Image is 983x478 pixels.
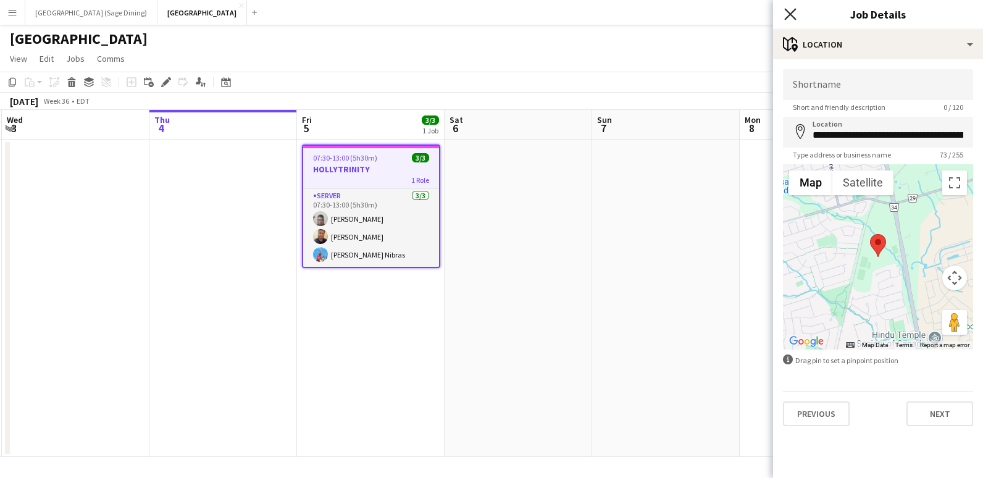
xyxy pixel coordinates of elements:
a: View [5,51,32,67]
app-job-card: 07:30-13:00 (5h30m)3/3HOLLYTRINITY1 RoleSERVER3/307:30-13:00 (5h30m)[PERSON_NAME][PERSON_NAME][PE... [302,145,440,268]
app-card-role: SERVER3/307:30-13:00 (5h30m)[PERSON_NAME][PERSON_NAME][PERSON_NAME] Nibras [303,189,439,267]
img: Google [786,333,827,350]
span: 07:30-13:00 (5h30m) [313,153,377,162]
div: Location [773,30,983,59]
span: Sun [597,114,612,125]
button: Previous [783,401,850,426]
div: 1 Job [422,126,438,135]
span: 3/3 [412,153,429,162]
span: Sat [450,114,463,125]
h3: HOLLYTRINITY [303,164,439,175]
button: [GEOGRAPHIC_DATA] (Sage Dining) [25,1,157,25]
span: 5 [300,121,312,135]
button: Toggle fullscreen view [942,170,967,195]
a: Jobs [61,51,90,67]
span: 4 [153,121,170,135]
span: Comms [97,53,125,64]
h3: Job Details [773,6,983,22]
span: 8 [743,121,761,135]
span: 1 Role [411,175,429,185]
span: 3/3 [422,115,439,125]
span: Edit [40,53,54,64]
button: Next [906,401,973,426]
button: [GEOGRAPHIC_DATA] [157,1,247,25]
button: Map Data [862,341,888,350]
a: Edit [35,51,59,67]
span: 0 / 120 [934,103,973,112]
button: Show street map [789,170,832,195]
button: Drag Pegman onto the map to open Street View [942,310,967,335]
div: EDT [77,96,90,106]
span: View [10,53,27,64]
span: Jobs [66,53,85,64]
div: [DATE] [10,95,38,107]
span: 73 / 255 [930,150,973,159]
span: Thu [154,114,170,125]
button: Map camera controls [942,266,967,290]
span: Wed [7,114,23,125]
a: Report a map error [920,342,969,348]
a: Comms [92,51,130,67]
span: Fri [302,114,312,125]
span: 7 [595,121,612,135]
div: Drag pin to set a pinpoint position [783,354,973,366]
button: Show satellite imagery [832,170,893,195]
h1: [GEOGRAPHIC_DATA] [10,30,148,48]
a: Open this area in Google Maps (opens a new window) [786,333,827,350]
span: Type address or business name [783,150,901,159]
button: Keyboard shortcuts [846,341,855,350]
span: 6 [448,121,463,135]
a: Terms (opens in new tab) [895,342,913,348]
span: Short and friendly description [783,103,895,112]
span: Week 36 [41,96,72,106]
span: Mon [745,114,761,125]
